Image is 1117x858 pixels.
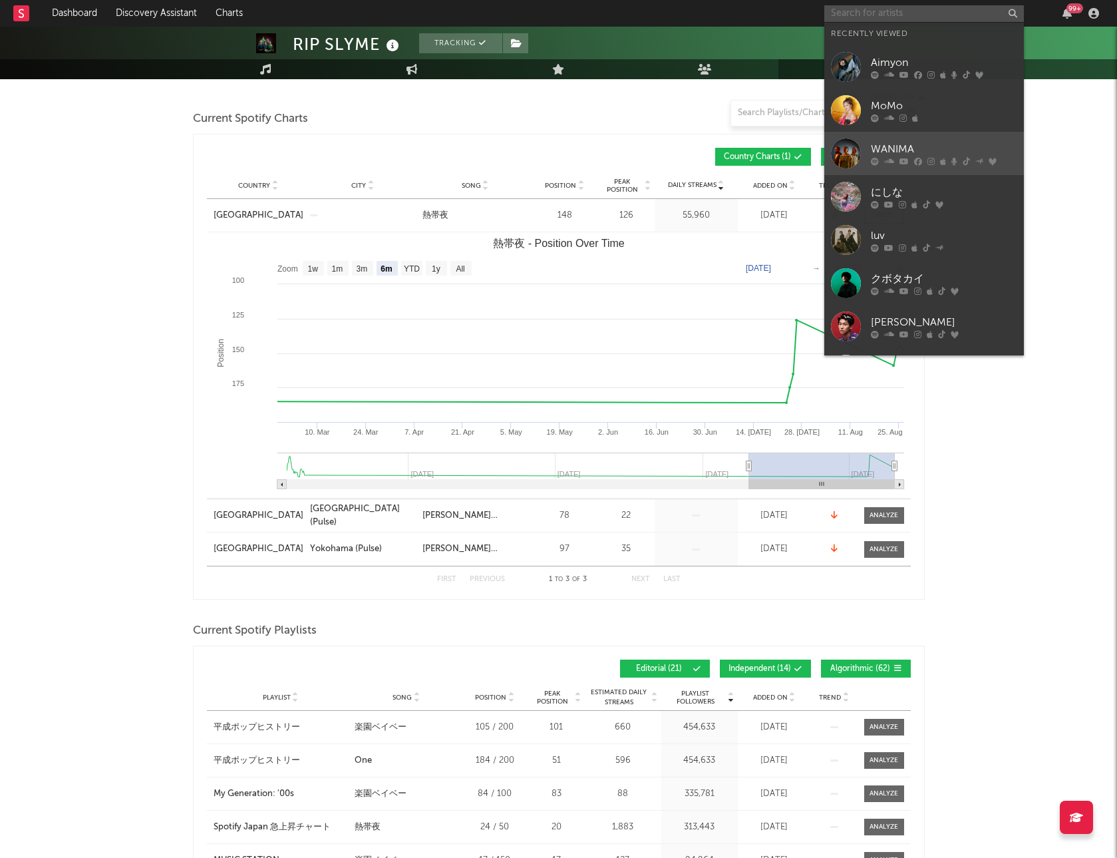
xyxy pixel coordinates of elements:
text: 1w [307,264,318,274]
div: RIP SLYME [293,33,402,55]
a: [PERSON_NAME] [PERSON_NAME] [422,542,528,556]
a: WANIMA [824,132,1024,175]
span: Added On [753,694,788,702]
button: Independent(14) [720,660,811,678]
div: 22 [601,509,651,523]
text: All [456,264,464,274]
a: 平成ポップヒストリー [214,754,348,767]
div: 148 [535,209,595,222]
div: 184 / 200 [465,754,525,767]
button: Previous [470,576,505,583]
span: Song [393,694,412,702]
div: One [355,754,372,767]
div: 101 [532,721,581,734]
span: of [572,576,580,582]
a: MoMo [824,89,1024,132]
span: Added On [753,182,788,190]
div: 126 [601,209,651,222]
span: Song [462,182,481,190]
a: DAY6 [824,348,1024,391]
div: 熱帯夜 [355,821,381,834]
span: Estimated Daily Streams [588,688,650,708]
svg: 熱帯夜 - Position Over Time [207,232,911,499]
text: 7. Apr [404,428,424,436]
a: Spotify Japan 急上昇チャート [214,821,348,834]
text: 19. May [546,428,573,436]
div: 105 / 200 [465,721,525,734]
div: 楽園ベイベー [355,721,406,734]
text: 16. Jun [644,428,668,436]
span: Algorithmic ( 62 ) [830,665,891,673]
text: 2. Jun [598,428,618,436]
span: Trend [819,694,841,702]
div: 97 [535,542,595,556]
div: クボタカイ [871,271,1017,287]
text: 3m [356,264,367,274]
div: My Generation: '00s [214,787,294,801]
div: 平成ポップヒストリー [214,721,300,734]
button: Algorithmic(62) [821,660,911,678]
div: luv [871,228,1017,244]
a: 熱帯夜 [422,209,528,222]
div: にしな [871,184,1017,200]
div: 88 [588,787,658,801]
div: 99 + [1066,3,1083,13]
div: Aimyon [871,55,1017,71]
text: 25. Aug [878,428,902,436]
span: Peak Position [532,690,573,706]
button: City Charts(2) [821,148,911,166]
input: Search for artists [824,5,1024,22]
button: 99+ [1062,8,1072,19]
text: 28. [DATE] [784,428,819,436]
div: 596 [588,754,658,767]
a: Aimyon [824,45,1024,89]
div: 35 [601,542,651,556]
div: [DATE] [741,821,808,834]
div: 55,960 [658,209,734,222]
text: 11. Aug [838,428,862,436]
text: 6m [381,264,392,274]
div: 83 [532,787,581,801]
div: [PERSON_NAME] [871,314,1017,330]
div: Spotify Japan 急上昇チャート [214,821,331,834]
text: 21. Apr [451,428,474,436]
text: 熱帯夜 - Position Over Time [493,238,624,249]
a: クボタカイ [824,262,1024,305]
div: 454,633 [665,754,734,767]
text: Zoom [277,264,298,274]
a: [GEOGRAPHIC_DATA] (Pulse) [310,503,416,529]
span: Independent ( 14 ) [728,665,791,673]
a: [PERSON_NAME] [824,305,1024,348]
span: Current Spotify Playlists [193,623,317,639]
div: [DATE] [741,509,808,523]
div: 平成ポップヒストリー [214,754,300,767]
text: 14. [DATE] [736,428,771,436]
div: MoMo [871,98,1017,114]
span: Position [545,182,576,190]
span: Editorial ( 21 ) [629,665,690,673]
a: [GEOGRAPHIC_DATA] [214,542,303,556]
a: 平成ポップヒストリー [214,721,348,734]
div: [GEOGRAPHIC_DATA] [214,209,303,222]
input: Search Playlists/Charts [730,100,897,126]
button: First [437,576,456,583]
a: [PERSON_NAME] [PERSON_NAME] [422,509,528,523]
span: Trend [819,182,841,190]
span: Playlist [263,694,291,702]
text: 175 [232,379,243,387]
div: 24 / 50 [465,821,525,834]
text: 1y [432,264,440,274]
text: 24. Mar [353,428,379,436]
text: 125 [232,311,243,319]
button: Editorial(21) [620,660,710,678]
div: 熱帯夜 [422,209,448,222]
button: Next [631,576,650,583]
div: Recently Viewed [831,26,1017,42]
button: Last [663,576,681,583]
div: [DATE] [741,787,808,801]
div: 313,443 [665,821,734,834]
